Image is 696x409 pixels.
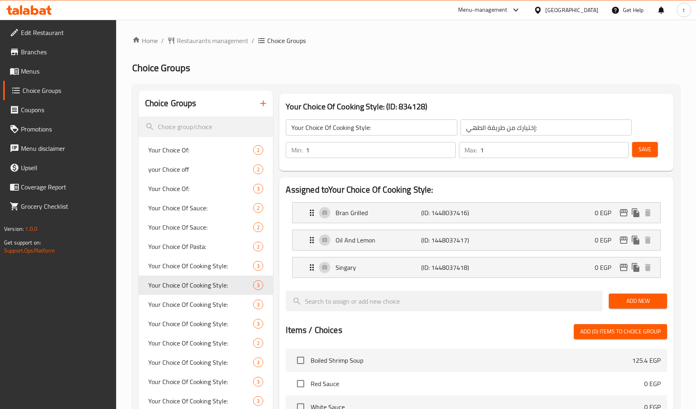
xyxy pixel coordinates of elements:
li: Expand [286,254,667,281]
span: Menu disclaimer [21,144,110,153]
p: 0 EGP [644,379,661,388]
span: Promotions [21,124,110,134]
span: Your Choice Of Cooking Style: [148,358,254,367]
a: Menu disclaimer [3,139,116,158]
p: (ID: 1448037418) [421,263,478,272]
div: Your Choice Of Cooking Style:3 [139,353,273,372]
p: Bran Grilled [336,208,421,218]
div: Choices [253,164,263,174]
input: search [286,291,602,311]
div: Choices [253,242,263,251]
p: (ID: 1448037416) [421,208,478,218]
span: 2 [254,166,263,173]
span: Your Choice Of Sauce: [148,203,254,213]
p: Oil And Lemon [336,235,421,245]
div: Choices [253,280,263,290]
h2: Items / Choices [286,324,342,336]
button: Add New [609,294,667,308]
div: Your Choice Of Cooking Style:3 [139,256,273,275]
span: 3 [254,320,263,328]
span: Branches [21,47,110,57]
button: Save [632,142,658,157]
span: Your Choice Of: [148,145,254,155]
span: 2 [254,224,263,231]
span: your Choice off [148,164,254,174]
div: Your Choice Of:3 [139,179,273,198]
div: Your Choice Of Sauce:2 [139,198,273,218]
li: / [161,36,164,45]
span: Red Sauce [311,379,644,388]
p: 0 EGP [595,263,618,272]
a: Menus [3,62,116,81]
span: Upsell [21,163,110,173]
div: Your Choice Of Cooking Style:3 [139,314,273,333]
h3: Your Choice Of Cooking Style: (ID: 834128) [286,100,667,113]
button: edit [618,261,630,273]
a: Coupons [3,100,116,119]
div: Choices [253,184,263,193]
span: 2 [254,243,263,251]
div: Choices [253,338,263,348]
a: Grocery Checklist [3,197,116,216]
span: Coverage Report [21,182,110,192]
span: Choice Groups [132,59,190,77]
button: edit [618,234,630,246]
div: Your Choice Of:2 [139,140,273,160]
button: delete [642,234,654,246]
input: search [139,117,273,137]
div: Your Choice Of Pasta:2 [139,237,273,256]
span: Your Choice Of Cooking Style: [148,300,254,309]
div: Your Choice Of Sauce:2 [139,218,273,237]
div: Expand [293,257,660,277]
li: / [252,36,254,45]
span: 2 [254,339,263,347]
a: Upsell [3,158,116,177]
div: Choices [253,145,263,155]
span: 3 [254,185,263,193]
p: Singary [336,263,421,272]
span: 2 [254,146,263,154]
button: delete [642,207,654,219]
div: Choices [253,300,263,309]
a: Home [132,36,158,45]
p: (ID: 1448037417) [421,235,478,245]
span: Choice Groups [267,36,306,45]
p: Min: [291,145,303,155]
span: 1.0.0 [25,224,37,234]
span: Add New [615,296,661,306]
span: Your Choice Of: [148,184,254,193]
span: 3 [254,359,263,366]
span: 3 [254,378,263,386]
span: Your Choice Of Cooking Style: [148,377,254,386]
span: Grocery Checklist [21,201,110,211]
span: Version: [4,224,24,234]
div: Choices [253,203,263,213]
div: Choices [253,222,263,232]
span: Your Choice Of Cooking Style: [148,280,254,290]
span: Your Choice Of Cooking Style: [148,396,254,406]
div: Expand [293,203,660,223]
span: 2 [254,204,263,212]
button: Add (0) items to choice group [574,324,667,339]
p: 0 EGP [595,208,618,218]
span: Boiled Shrimp Soup [311,356,632,365]
div: [GEOGRAPHIC_DATA] [545,6,598,14]
button: delete [642,261,654,273]
span: 3 [254,397,263,405]
span: Choice Groups [23,86,110,95]
a: Restaurants management [167,36,248,45]
div: Expand [293,230,660,250]
span: 3 [254,282,263,289]
span: 3 [254,301,263,308]
span: Coupons [21,105,110,115]
span: Get support on: [4,237,41,248]
span: Edit Restaurant [21,28,110,37]
span: Select choice [292,375,309,392]
a: Support.OpsPlatform [4,245,55,256]
span: t [683,6,685,14]
button: duplicate [630,261,642,273]
button: duplicate [630,207,642,219]
button: edit [618,207,630,219]
span: Your Choice Of Pasta: [148,242,254,251]
div: Menu-management [458,5,508,15]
